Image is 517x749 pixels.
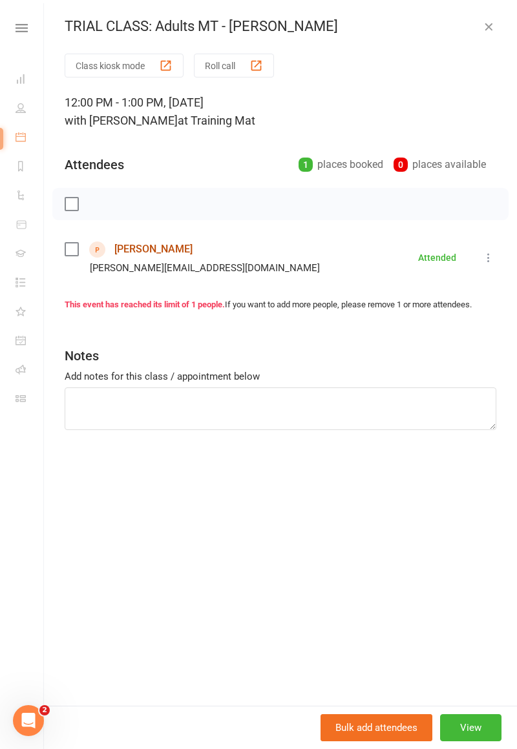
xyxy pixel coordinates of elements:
[65,114,178,127] span: with [PERSON_NAME]
[114,239,193,260] a: [PERSON_NAME]
[65,54,184,77] button: Class kiosk mode
[65,298,496,312] div: If you want to add more people, please remove 1 or more attendees.
[178,114,255,127] span: at Training Mat
[394,158,408,172] div: 0
[440,714,501,741] button: View
[418,253,456,262] div: Attended
[65,156,124,174] div: Attendees
[394,156,486,174] div: places available
[65,369,496,384] div: Add notes for this class / appointment below
[44,18,517,35] div: TRIAL CLASS: Adults MT - [PERSON_NAME]
[65,300,225,309] strong: This event has reached its limit of 1 people.
[65,94,496,130] div: 12:00 PM - 1:00 PM, [DATE]
[321,714,432,741] button: Bulk add attendees
[13,705,44,736] iframe: Intercom live chat
[299,158,313,172] div: 1
[299,156,383,174] div: places booked
[194,54,274,77] button: Roll call
[65,347,99,365] div: Notes
[90,260,320,276] div: [PERSON_NAME][EMAIL_ADDRESS][DOMAIN_NAME]
[39,705,50,715] span: 2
